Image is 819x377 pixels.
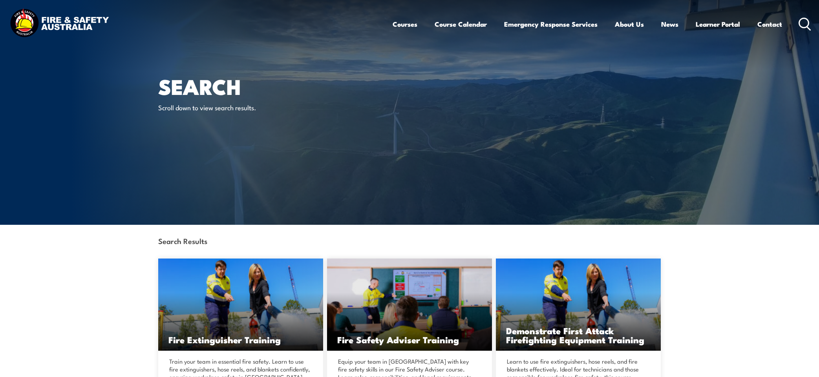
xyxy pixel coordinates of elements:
a: News [661,14,678,35]
h3: Fire Safety Adviser Training [337,335,482,344]
strong: Search Results [158,235,207,246]
a: Demonstrate First Attack Firefighting Equipment Training [496,259,661,351]
a: Learner Portal [696,14,740,35]
p: Scroll down to view search results. [158,103,302,112]
a: About Us [615,14,644,35]
h3: Fire Extinguisher Training [168,335,313,344]
img: Fire Safety Advisor [327,259,492,351]
a: Contact [757,14,782,35]
a: Courses [393,14,417,35]
img: Demonstrate First Attack Firefighting Equipment [496,259,661,351]
a: Fire Safety Adviser Training [327,259,492,351]
h3: Demonstrate First Attack Firefighting Equipment Training [506,326,651,344]
a: Course Calendar [435,14,487,35]
a: Emergency Response Services [504,14,598,35]
img: Fire Extinguisher Training [158,259,323,351]
h1: Search [158,77,352,95]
